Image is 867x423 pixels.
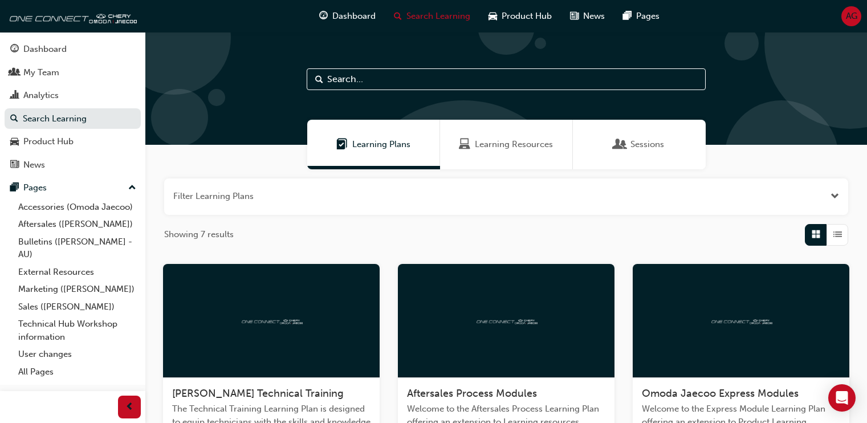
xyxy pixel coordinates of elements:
span: pages-icon [623,9,632,23]
span: Learning Resources [459,138,470,151]
a: Learning PlansLearning Plans [307,120,440,169]
a: Marketing ([PERSON_NAME]) [14,280,141,298]
button: Open the filter [831,190,839,203]
a: Dashboard [5,39,141,60]
a: search-iconSearch Learning [385,5,479,28]
span: Learning Plans [336,138,348,151]
span: guage-icon [10,44,19,55]
span: up-icon [128,181,136,196]
div: My Team [23,66,59,79]
a: My Team [5,62,141,83]
span: AG [846,10,857,23]
div: News [23,158,45,172]
span: pages-icon [10,183,19,193]
span: Sessions [630,138,664,151]
a: SessionsSessions [573,120,706,169]
button: AG [841,6,861,26]
span: Search [315,73,323,86]
a: Analytics [5,85,141,106]
img: oneconnect [6,5,137,27]
a: car-iconProduct Hub [479,5,561,28]
a: Accessories (Omoda Jaecoo) [14,198,141,216]
button: Pages [5,177,141,198]
span: news-icon [10,160,19,170]
div: Dashboard [23,43,67,56]
span: people-icon [10,68,19,78]
span: Showing 7 results [164,228,234,241]
span: search-icon [394,9,402,23]
a: Search Learning [5,108,141,129]
span: Grid [812,228,820,241]
span: Learning Plans [352,138,410,151]
span: car-icon [10,137,19,147]
div: Open Intercom Messenger [828,384,856,412]
a: Learning ResourcesLearning Resources [440,120,573,169]
span: List [833,228,842,241]
a: news-iconNews [561,5,614,28]
span: chart-icon [10,91,19,101]
span: Search Learning [406,10,470,23]
a: Product Hub [5,131,141,152]
a: Technical Hub Workshop information [14,315,141,345]
span: prev-icon [125,400,134,414]
a: guage-iconDashboard [310,5,385,28]
div: Product Hub [23,135,74,148]
span: News [583,10,605,23]
a: News [5,154,141,176]
a: Aftersales ([PERSON_NAME]) [14,215,141,233]
div: Analytics [23,89,59,102]
span: Aftersales Process Modules [407,387,537,400]
span: Pages [636,10,660,23]
span: Omoda Jaecoo Express Modules [642,387,799,400]
span: Sessions [614,138,626,151]
input: Search... [307,68,706,90]
span: [PERSON_NAME] Technical Training [172,387,344,400]
button: DashboardMy TeamAnalyticsSearch LearningProduct HubNews [5,36,141,177]
img: oneconnect [710,315,772,326]
img: oneconnect [475,315,538,326]
a: pages-iconPages [614,5,669,28]
span: Product Hub [502,10,552,23]
span: news-icon [570,9,579,23]
a: All Pages [14,363,141,381]
span: guage-icon [319,9,328,23]
a: External Resources [14,263,141,281]
a: Sales ([PERSON_NAME]) [14,298,141,316]
a: User changes [14,345,141,363]
img: oneconnect [240,315,303,326]
span: search-icon [10,114,18,124]
div: Pages [23,181,47,194]
a: Bulletins ([PERSON_NAME] - AU) [14,233,141,263]
span: car-icon [489,9,497,23]
span: Dashboard [332,10,376,23]
span: Learning Resources [475,138,553,151]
